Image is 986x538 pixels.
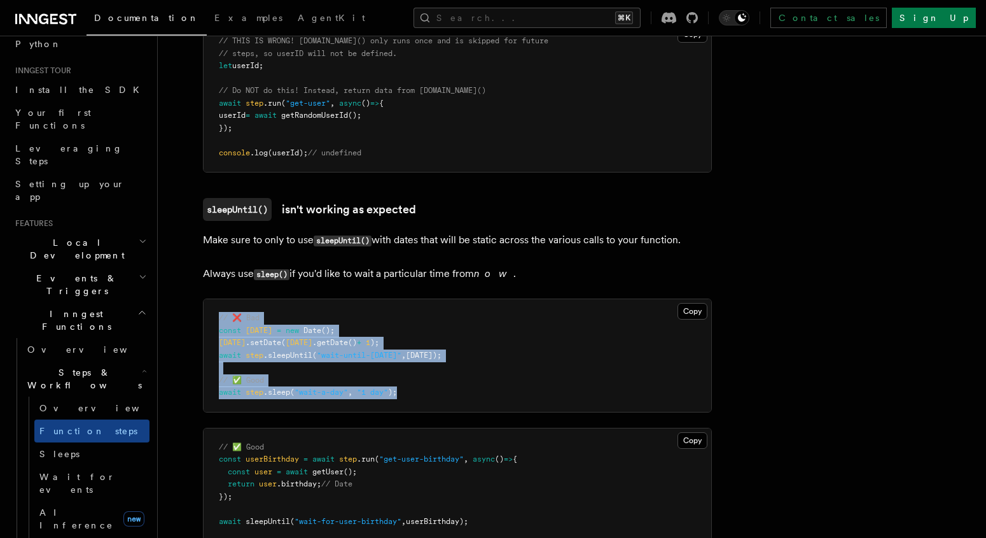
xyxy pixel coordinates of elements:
span: .log [250,148,268,157]
span: .getDate [312,338,348,347]
span: .run [263,99,281,108]
span: // ✅ Good [219,442,264,451]
span: 1 [366,338,370,347]
span: await [312,455,335,464]
span: userBirthday [246,455,299,464]
span: // ❌ Bad [219,313,260,322]
span: await [219,99,241,108]
span: "wait-a-day" [295,388,348,397]
span: Features [10,218,53,229]
span: await [219,388,241,397]
span: , [348,388,352,397]
span: () [348,338,357,347]
button: Search...⌘K [413,8,641,28]
span: = [277,326,281,335]
span: .setDate [246,338,281,347]
span: ); [388,388,397,397]
span: const [219,326,241,335]
span: .sleepUntil [263,351,312,360]
span: let [219,61,232,70]
span: }); [219,124,232,132]
span: ( [290,517,295,526]
span: (); [344,467,357,476]
a: Wait for events [34,465,149,501]
span: "get-user-birthday" [379,455,464,464]
p: Make sure to only to use with dates that will be static across the various calls to your function. [203,231,712,250]
span: AI Inference [39,507,113,530]
span: .sleep [263,388,290,397]
span: [DATE] [219,338,246,347]
span: // THIS IS WRONG! [DOMAIN_NAME]() only runs once and is skipped for future [219,36,548,45]
span: ( [312,351,317,360]
button: Copy [677,303,707,320]
button: Events & Triggers [10,267,149,302]
span: step [246,99,263,108]
span: .birthday; [277,479,321,488]
span: , [330,99,335,108]
em: now [474,267,513,280]
span: , [464,455,468,464]
span: new [123,511,144,527]
span: [DATE]); [406,351,441,360]
code: sleep() [254,269,289,280]
button: Steps & Workflows [22,361,149,397]
span: AgentKit [298,13,365,23]
span: Your first Functions [15,108,91,131]
span: , [401,351,406,360]
span: = [246,111,250,120]
span: Wait for events [39,472,115,495]
span: async [473,455,495,464]
span: () [495,455,504,464]
span: // ✅ Good [219,376,264,385]
span: Install the SDK [15,85,147,95]
span: async [339,99,361,108]
button: Toggle dark mode [719,10,749,25]
button: Local Development [10,231,149,267]
span: Inngest Functions [10,308,137,333]
span: "1 day" [357,388,388,397]
span: Setting up your app [15,179,125,202]
a: Function steps [34,420,149,442]
span: // Do NOT do this! Instead, return data from [DOMAIN_NAME]() [219,86,486,95]
span: "wait-for-user-birthday" [295,517,401,526]
span: [DATE] [246,326,272,335]
span: Local Development [10,236,139,262]
span: const [219,455,241,464]
span: = [303,455,308,464]
span: => [370,99,379,108]
code: sleepUntil() [203,198,272,221]
span: ( [281,338,286,347]
span: (); [321,326,335,335]
span: () [361,99,370,108]
p: Always use if you'd like to wait a particular time from . [203,265,712,283]
span: userBirthday); [406,517,468,526]
a: Sign Up [892,8,976,28]
a: Contact sales [770,8,887,28]
span: // undefined [308,148,361,157]
span: Leveraging Steps [15,143,123,166]
span: await [286,467,308,476]
span: await [219,351,241,360]
span: ( [375,455,379,464]
button: Copy [677,432,707,449]
span: step [339,455,357,464]
a: AI Inferencenew [34,501,149,537]
span: step [246,351,263,360]
span: Sleeps [39,449,80,459]
span: => [504,455,513,464]
span: Steps & Workflows [22,366,142,392]
span: Date [303,326,321,335]
span: + [357,338,361,347]
a: Your first Functions [10,101,149,137]
span: Overview [27,344,158,355]
span: ( [281,99,286,108]
a: Overview [34,397,149,420]
a: Overview [22,338,149,361]
code: sleepUntil() [314,236,371,246]
span: "wait-until-[DATE]" [317,351,401,360]
span: Examples [214,13,282,23]
span: (); [348,111,361,120]
span: Events & Triggers [10,272,139,297]
span: userId; [232,61,263,70]
span: (userId); [268,148,308,157]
